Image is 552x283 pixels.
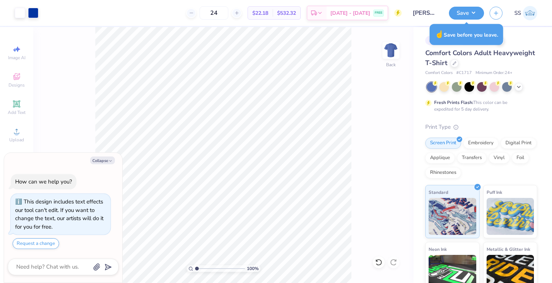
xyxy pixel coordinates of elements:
div: Print Type [425,123,537,131]
span: Minimum Order: 24 + [476,70,512,76]
span: Upload [9,137,24,143]
span: Add Text [8,110,25,115]
input: Untitled Design [407,6,443,20]
span: SS [514,9,521,17]
span: Puff Ink [487,188,502,196]
img: Standard [429,198,476,235]
a: SS [514,6,537,20]
span: Metallic & Glitter Ink [487,245,530,253]
div: Embroidery [463,138,498,149]
span: Image AI [8,55,25,61]
div: Transfers [457,152,487,164]
div: How can we help you? [15,178,72,185]
span: FREE [375,10,382,16]
div: This design includes text effects our tool can't edit. If you want to change the text, our artist... [15,198,103,230]
img: Back [384,43,398,58]
span: Standard [429,188,448,196]
div: This color can be expedited for 5 day delivery. [434,99,525,112]
div: Save before you leave. [430,24,503,45]
span: 100 % [247,265,259,272]
div: # 507469A [425,36,455,45]
strong: Fresh Prints Flash: [434,100,473,105]
div: Digital Print [501,138,536,149]
img: Siddhant Singh [523,6,537,20]
img: Puff Ink [487,198,534,235]
span: Comfort Colors [425,70,453,76]
button: Save [449,7,484,20]
span: $22.18 [252,9,268,17]
span: $532.32 [277,9,296,17]
div: Foil [512,152,529,164]
span: Comfort Colors Adult Heavyweight T-Shirt [425,48,535,67]
button: Collapse [90,156,115,164]
button: Request a change [13,238,59,249]
div: Rhinestones [425,167,461,178]
span: # C1717 [456,70,472,76]
input: – – [200,6,228,20]
div: Applique [425,152,455,164]
span: Designs [8,82,25,88]
div: Back [386,61,396,68]
div: Vinyl [489,152,510,164]
div: Screen Print [425,138,461,149]
span: ☝️ [435,30,444,39]
span: Neon Ink [429,245,447,253]
span: [DATE] - [DATE] [330,9,370,17]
